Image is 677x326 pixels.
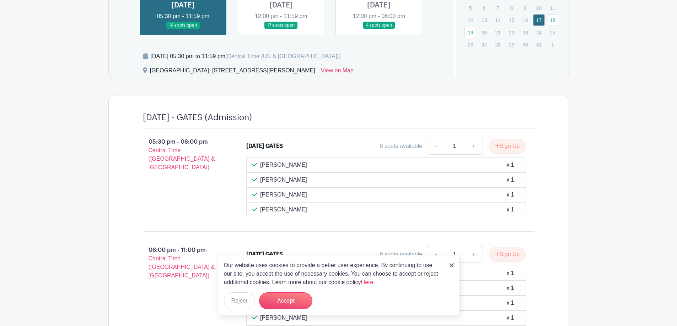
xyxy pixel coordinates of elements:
[533,27,545,38] p: 24
[380,250,422,259] div: 6 spots available
[464,27,476,38] a: 19
[506,269,514,277] div: x 1
[380,142,422,150] div: 8 spots available
[506,15,517,26] p: 15
[506,176,514,184] div: x 1
[478,15,490,26] p: 13
[506,27,517,38] p: 22
[321,66,354,78] a: View on Map
[151,52,341,61] div: [DATE] 05:30 pm to 11:59 pm
[489,139,526,154] button: Sign Up
[224,292,255,309] button: Reject
[260,205,307,214] p: [PERSON_NAME]
[492,39,504,50] p: 28
[506,314,514,322] div: x 1
[478,39,490,50] p: 27
[533,39,545,50] p: 31
[492,27,504,38] p: 21
[361,279,374,285] a: Here
[489,247,526,262] button: Sign Up
[260,161,307,169] p: [PERSON_NAME]
[464,39,476,50] p: 26
[464,15,476,26] p: 12
[533,2,545,13] p: 10
[506,2,517,13] p: 8
[246,142,283,150] div: [DATE] GATES
[492,2,504,13] p: 7
[547,14,558,26] a: 18
[547,27,558,38] p: 25
[547,39,558,50] p: 1
[246,250,283,259] div: [DATE] GATES
[547,2,558,13] p: 11
[464,2,476,13] p: 5
[143,112,252,123] h4: [DATE] - GATES (Admission)
[506,161,514,169] div: x 1
[260,190,307,199] p: [PERSON_NAME]
[506,39,517,50] p: 29
[533,14,545,26] a: 17
[478,27,490,38] p: 20
[506,205,514,214] div: x 1
[131,243,235,283] p: 08:00 pm - 11:00 pm
[465,138,483,155] a: +
[428,246,444,263] a: -
[259,292,312,309] button: Accept
[149,247,215,278] span: - Central Time ([GEOGRAPHIC_DATA] & [GEOGRAPHIC_DATA])
[492,15,504,26] p: 14
[506,190,514,199] div: x 1
[131,135,235,175] p: 05:30 pm - 08:00 pm
[428,138,444,155] a: -
[149,139,215,170] span: - Central Time ([GEOGRAPHIC_DATA] & [GEOGRAPHIC_DATA])
[224,261,442,287] p: Our website uses cookies to provide a better user experience. By continuing to use our site, you ...
[506,299,514,307] div: x 1
[519,27,531,38] p: 23
[260,176,307,184] p: [PERSON_NAME]
[506,284,514,292] div: x 1
[519,15,531,26] p: 16
[225,53,341,59] span: (Central Time (US & [GEOGRAPHIC_DATA]))
[478,2,490,13] p: 6
[450,263,454,267] img: close_button-5f87c8562297e5c2d7936805f587ecaba9071eb48480494691a3f1689db116b3.svg
[260,314,307,322] p: [PERSON_NAME]
[465,246,483,263] a: +
[150,66,315,78] div: [GEOGRAPHIC_DATA], [STREET_ADDRESS][PERSON_NAME]
[519,39,531,50] p: 30
[519,2,531,13] p: 9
